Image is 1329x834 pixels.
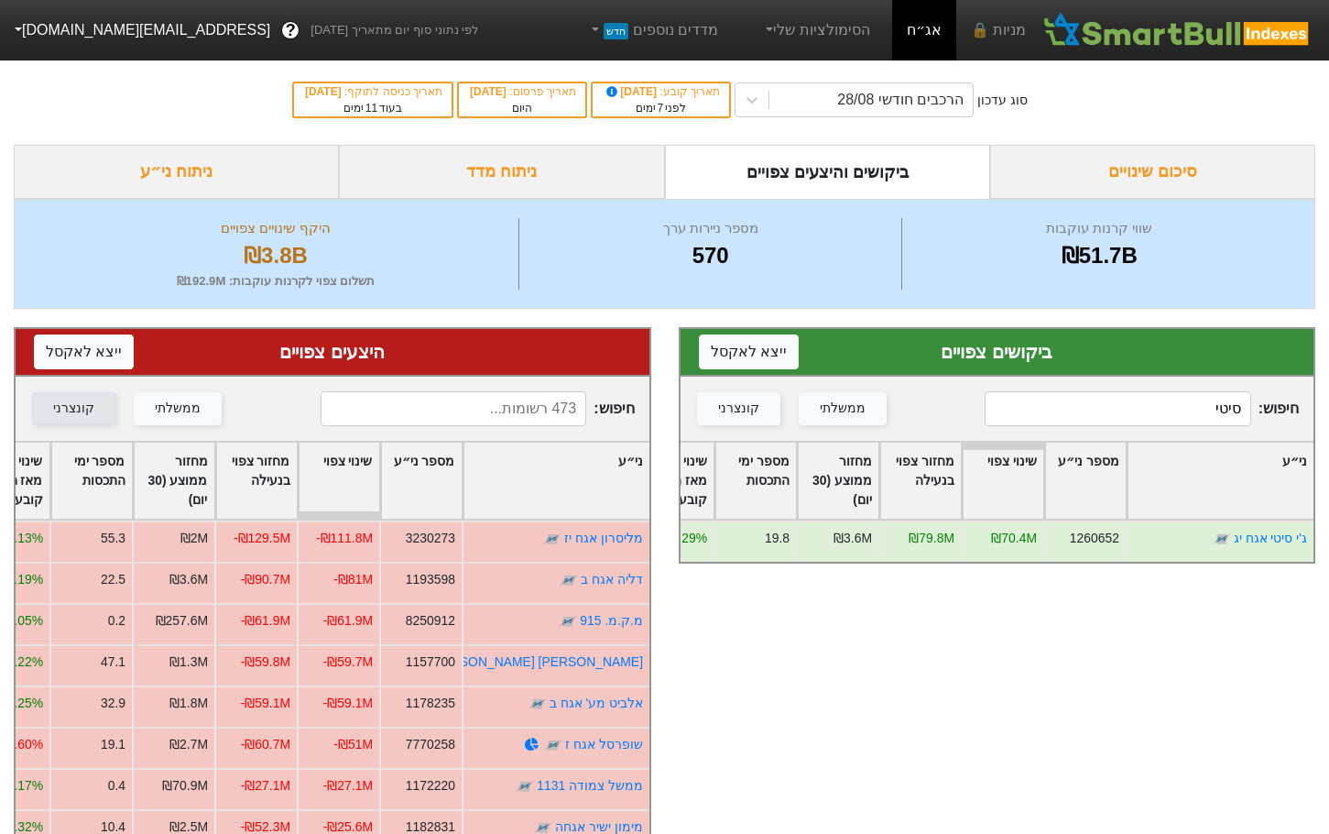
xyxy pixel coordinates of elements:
input: 97 רשומות... [985,391,1250,426]
div: 7770258 [405,735,454,754]
div: היצעים צפויים [34,338,631,366]
div: ₪3.6M [169,570,208,589]
div: -₪129.5M [233,529,289,548]
div: -₪61.9M [240,611,289,631]
div: -₪27.1M [322,776,372,796]
img: tase link [543,530,561,548]
span: חדש [604,23,628,39]
a: מדדים נוספיםחדש [580,12,725,49]
img: tase link [1213,530,1231,548]
span: ? [286,18,296,43]
div: לפני ימים [602,100,720,116]
div: ניתוח מדד [339,145,664,199]
div: ₪2M [180,529,207,548]
button: ממשלתי [134,392,222,425]
a: ג'י סיטי אגח יג [1234,531,1307,545]
div: סוג עדכון [977,91,1028,110]
div: Toggle SortBy [51,443,132,519]
button: ממשלתי [799,392,887,425]
div: Toggle SortBy [381,443,462,519]
img: tase link [560,571,578,589]
img: tase link [544,736,562,754]
div: ₪1.8M [169,694,208,713]
span: היום [512,102,532,115]
div: Toggle SortBy [463,443,649,519]
div: בעוד ימים [303,100,442,116]
div: הרכבים חודשי 28/08 [837,89,964,111]
div: Toggle SortBy [1045,443,1126,519]
div: 0.13% [6,529,42,548]
div: Toggle SortBy [299,443,379,519]
div: -1.60% [2,735,42,754]
div: מספר ניירות ערך [524,218,898,239]
div: תשלום צפוי לקרנות עוקבות : ₪192.9M [38,272,514,291]
div: קונצרני [53,399,94,419]
div: 0.25% [6,694,42,713]
a: מליסרון אגח יז [564,531,643,545]
div: Toggle SortBy [715,443,796,519]
div: -₪81M [333,570,373,589]
img: tase link [516,777,534,796]
div: Toggle SortBy [1127,443,1313,519]
img: tase link [528,695,546,713]
span: חיפוש : [321,391,635,426]
div: 1178235 [405,694,454,713]
div: 0.05% [6,611,42,631]
a: מימון ישיר אגחה [555,819,643,834]
a: אלביט מע' אגח ב [549,696,642,710]
input: 473 רשומות... [321,391,586,426]
div: -₪59.1M [322,694,372,713]
div: Toggle SortBy [963,443,1043,519]
div: ₪70.4M [991,529,1037,548]
div: 0.2 [107,611,125,631]
div: ₪2.7M [169,735,208,754]
div: ביקושים והיצעים צפויים [665,145,990,199]
div: קונצרני [718,399,759,419]
span: 11 [365,102,377,115]
span: 7 [658,102,664,115]
div: ₪3.6M [833,529,872,548]
div: ₪3.8B [38,239,514,272]
div: היקף שינויים צפויים [38,218,514,239]
a: הסימולציות שלי [755,12,877,49]
div: Toggle SortBy [880,443,961,519]
a: ממשל צמודה 1131 [537,778,643,793]
div: 0.29% [671,529,707,548]
div: סיכום שינויים [990,145,1315,199]
div: 32.9 [100,694,125,713]
div: 0.17% [6,776,42,796]
div: 1260652 [1070,529,1119,548]
div: 22.5 [100,570,125,589]
div: -₪59.8M [240,653,289,672]
div: 1172220 [405,776,454,796]
div: תאריך פרסום : [468,83,576,100]
div: 1157700 [405,653,454,672]
div: -₪61.9M [322,611,372,631]
div: ממשלתי [155,399,201,419]
img: tase link [559,612,577,631]
div: 1193598 [405,570,454,589]
div: שווי קרנות עוקבות [907,218,1291,239]
div: -₪111.8M [315,529,372,548]
div: ₪70.9M [162,776,208,796]
div: 570 [524,239,898,272]
div: 0.4 [107,776,125,796]
span: [DATE] [305,85,344,98]
a: דליה אגח ב [581,572,643,587]
div: -₪90.7M [240,570,289,589]
div: 47.1 [100,653,125,672]
div: -₪27.1M [240,776,289,796]
div: 19.8 [765,529,790,548]
div: תאריך כניסה לתוקף : [303,83,442,100]
span: [DATE] [470,85,509,98]
div: ביקושים צפויים [699,338,1296,366]
div: 19.1 [100,735,125,754]
div: ₪51.7B [907,239,1291,272]
div: תאריך קובע : [602,83,720,100]
a: מ.ק.מ. 915 [580,613,643,628]
div: -₪60.7M [240,735,289,754]
span: לפי נתוני סוף יום מתאריך [DATE] [310,21,478,39]
div: -₪51M [333,735,373,754]
div: -₪59.1M [240,694,289,713]
span: חיפוש : [985,391,1299,426]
